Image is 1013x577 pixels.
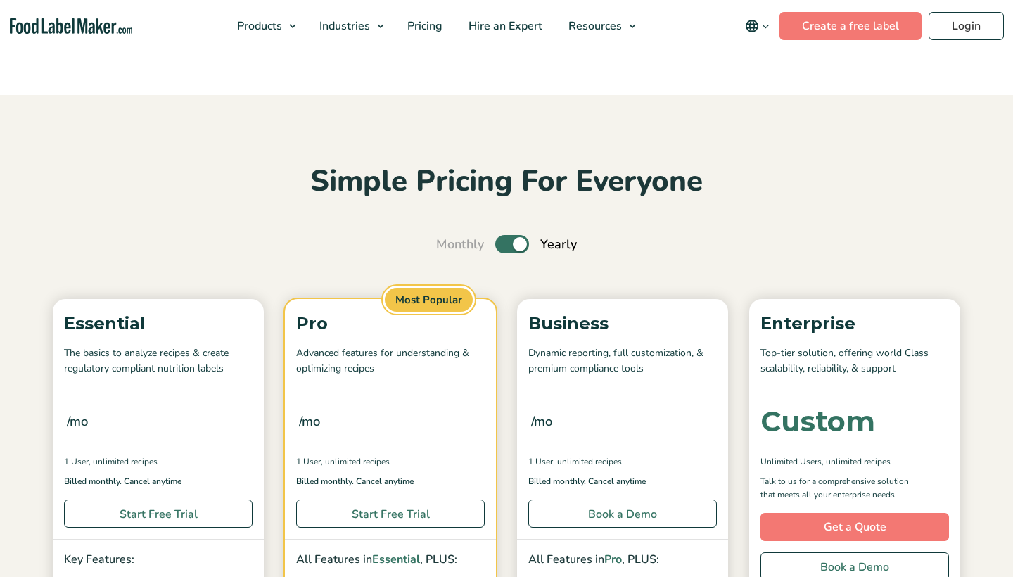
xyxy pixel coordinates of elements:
span: 1 User [64,455,89,468]
div: Custom [760,407,875,436]
p: All Features in , PLUS: [296,551,485,569]
span: Pro [604,552,622,567]
a: Start Free Trial [296,500,485,528]
a: Get a Quote [760,513,949,541]
span: , Unlimited Recipes [321,455,390,468]
label: Toggle [495,235,529,253]
span: Essential [372,552,420,567]
p: All Features in , PLUS: [528,551,717,569]
p: Billed monthly. Cancel anytime [528,475,717,488]
span: , Unlimited Recipes [822,455,891,468]
span: Hire an Expert [464,18,544,34]
span: /mo [531,412,552,431]
a: Start Free Trial [64,500,253,528]
a: Food Label Maker homepage [10,18,132,34]
h2: Simple Pricing For Everyone [46,163,967,201]
button: Change language [735,12,779,40]
span: Products [233,18,283,34]
span: /mo [67,412,88,431]
p: Key Features: [64,551,253,569]
p: Top-tier solution, offering world Class scalability, reliability, & support [760,345,949,377]
span: Unlimited Users [760,455,822,468]
span: Pricing [403,18,444,34]
p: Advanced features for understanding & optimizing recipes [296,345,485,377]
a: Login [929,12,1004,40]
p: The basics to analyze recipes & create regulatory compliant nutrition labels [64,345,253,377]
p: Billed monthly. Cancel anytime [64,475,253,488]
p: Billed monthly. Cancel anytime [296,475,485,488]
p: Talk to us for a comprehensive solution that meets all your enterprise needs [760,475,922,502]
p: Essential [64,310,253,337]
p: Business [528,310,717,337]
p: Enterprise [760,310,949,337]
span: 1 User [296,455,321,468]
span: 1 User [528,455,553,468]
span: , Unlimited Recipes [553,455,622,468]
a: Book a Demo [528,500,717,528]
span: Industries [315,18,371,34]
p: Dynamic reporting, full customization, & premium compliance tools [528,345,717,377]
a: Create a free label [779,12,922,40]
span: Monthly [436,235,484,254]
span: Most Popular [383,286,475,315]
span: , Unlimited Recipes [89,455,158,468]
span: /mo [299,412,320,431]
p: Pro [296,310,485,337]
span: Yearly [540,235,577,254]
span: Resources [564,18,623,34]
